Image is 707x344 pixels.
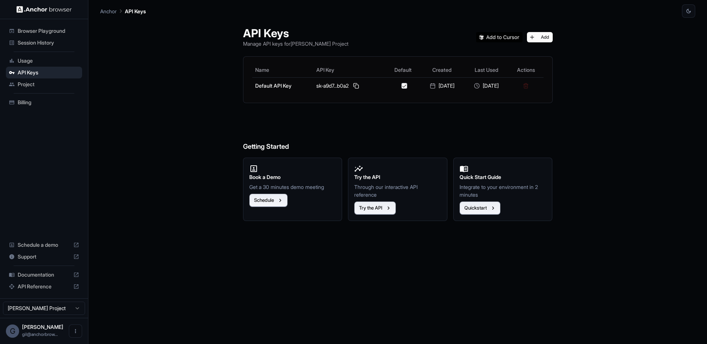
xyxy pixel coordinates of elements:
[18,27,79,35] span: Browser Playground
[464,63,509,77] th: Last Used
[6,324,19,338] div: G
[18,271,70,278] span: Documentation
[6,78,82,90] div: Project
[420,63,464,77] th: Created
[354,173,441,181] h2: Try the API
[249,183,336,191] p: Get a 30 minutes demo meeting
[6,281,82,292] div: API Reference
[352,81,360,90] button: Copy API key
[6,55,82,67] div: Usage
[354,183,441,199] p: Through our interactive API reference
[6,67,82,78] div: API Keys
[252,63,314,77] th: Name
[527,32,553,42] button: Add
[252,77,314,94] td: Default API Key
[509,63,543,77] th: Actions
[460,173,546,181] h2: Quick Start Guide
[476,32,523,42] img: Add anchorbrowser MCP server to Cursor
[18,81,79,88] span: Project
[243,112,553,152] h6: Getting Started
[6,251,82,263] div: Support
[18,283,70,290] span: API Reference
[69,324,82,338] button: Open menu
[100,7,117,15] p: Anchor
[6,239,82,251] div: Schedule a demo
[18,99,79,106] span: Billing
[18,69,79,76] span: API Keys
[17,6,72,13] img: Anchor Logo
[125,7,146,15] p: API Keys
[6,96,82,108] div: Billing
[18,253,70,260] span: Support
[6,25,82,37] div: Browser Playground
[100,7,146,15] nav: breadcrumb
[18,39,79,46] span: Session History
[18,57,79,64] span: Usage
[243,27,348,40] h1: API Keys
[467,82,506,89] div: [DATE]
[354,201,396,215] button: Try the API
[22,331,58,337] span: gil@anchorbrowser.io
[22,324,63,330] span: Gil Dankner
[6,37,82,49] div: Session History
[249,194,288,207] button: Schedule
[243,40,348,48] p: Manage API keys for [PERSON_NAME] Project
[460,183,546,199] p: Integrate to your environment in 2 minutes
[6,269,82,281] div: Documentation
[313,63,386,77] th: API Key
[18,241,70,249] span: Schedule a demo
[316,81,383,90] div: sk-a9d7...b0a2
[249,173,336,181] h2: Book a Demo
[423,82,461,89] div: [DATE]
[386,63,420,77] th: Default
[460,201,500,215] button: Quickstart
